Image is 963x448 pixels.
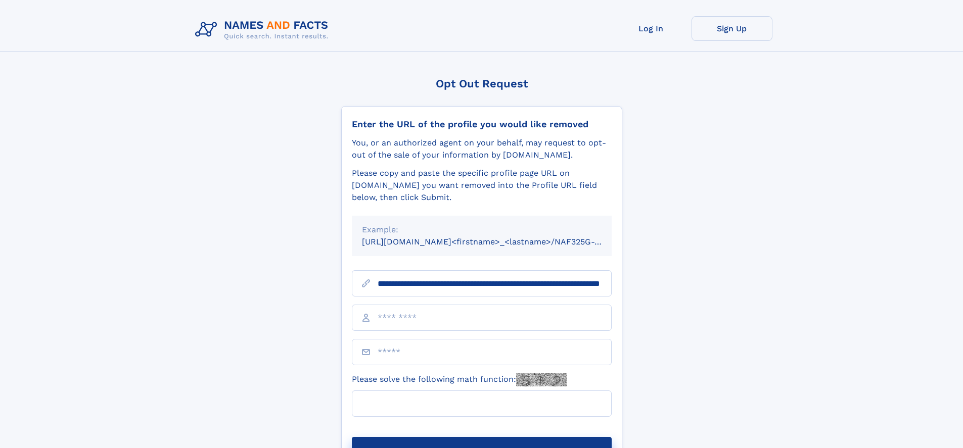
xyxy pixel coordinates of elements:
[352,119,612,130] div: Enter the URL of the profile you would like removed
[362,237,631,246] small: [URL][DOMAIN_NAME]<firstname>_<lastname>/NAF325G-xxxxxxxx
[341,77,622,90] div: Opt Out Request
[352,167,612,204] div: Please copy and paste the specific profile page URL on [DOMAIN_NAME] you want removed into the Pr...
[362,224,602,236] div: Example:
[611,16,692,41] a: Log In
[352,373,567,386] label: Please solve the following math function:
[352,137,612,161] div: You, or an authorized agent on your behalf, may request to opt-out of the sale of your informatio...
[692,16,772,41] a: Sign Up
[191,16,337,43] img: Logo Names and Facts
